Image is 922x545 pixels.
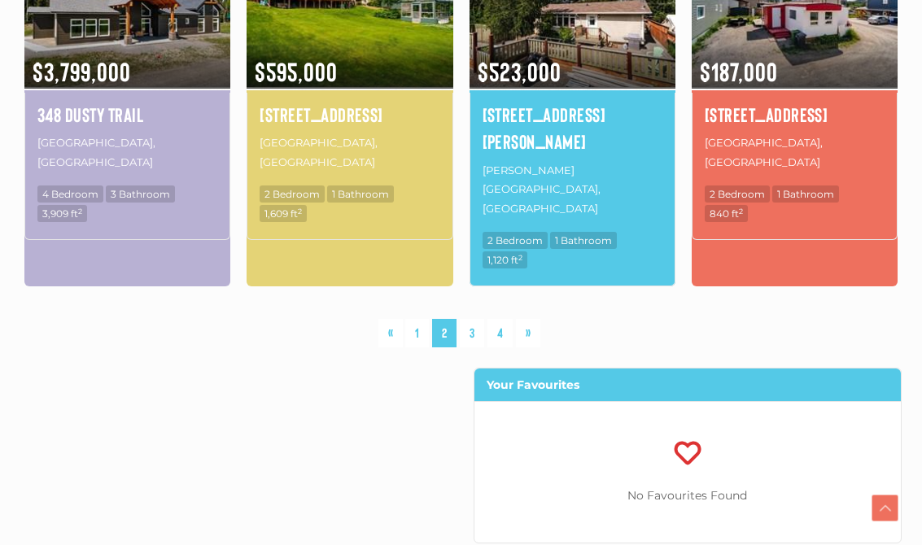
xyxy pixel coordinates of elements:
p: [PERSON_NAME][GEOGRAPHIC_DATA], [GEOGRAPHIC_DATA] [483,159,662,220]
span: 3 Bathroom [106,185,175,203]
span: 1,609 ft [260,205,307,222]
span: 1 Bathroom [550,232,617,249]
p: [GEOGRAPHIC_DATA], [GEOGRAPHIC_DATA] [37,132,217,173]
sup: 2 [739,207,743,216]
a: [STREET_ADDRESS][PERSON_NAME] [483,101,662,155]
p: No Favourites Found [474,486,902,506]
a: » [516,319,540,347]
span: 3,909 ft [37,205,87,222]
p: [GEOGRAPHIC_DATA], [GEOGRAPHIC_DATA] [260,132,439,173]
strong: Your Favourites [487,377,579,392]
sup: 2 [518,253,522,262]
span: 2 [432,319,457,347]
span: $595,000 [247,35,452,89]
span: $3,799,000 [24,35,230,89]
span: 1 Bathroom [327,185,394,203]
a: 1 [405,319,429,347]
span: 1,120 ft [483,251,527,268]
sup: 2 [78,207,82,216]
span: 4 Bedroom [37,185,103,203]
span: 1 Bathroom [772,185,839,203]
p: [GEOGRAPHIC_DATA], [GEOGRAPHIC_DATA] [705,132,885,173]
a: 3 [460,319,484,347]
a: 4 [487,319,513,347]
a: 348 Dusty Trail [37,101,217,129]
span: 2 Bedroom [260,185,325,203]
span: $523,000 [470,35,675,89]
a: « [378,319,403,347]
span: 2 Bedroom [705,185,770,203]
span: 840 ft [705,205,748,222]
sup: 2 [298,207,302,216]
span: 2 Bedroom [483,232,548,249]
span: $187,000 [692,35,898,89]
a: [STREET_ADDRESS] [705,101,885,129]
a: [STREET_ADDRESS] [260,101,439,129]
